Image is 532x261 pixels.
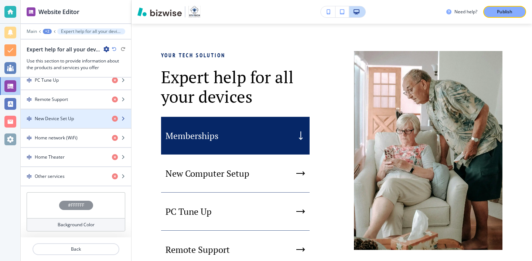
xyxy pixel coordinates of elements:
h4: #FFFFFF [68,202,84,209]
p: Expert help for all your devices [61,29,122,34]
button: DragPC Tune Up [21,71,131,90]
h3: Use this section to provide information about the products and services you offer [27,58,125,71]
img: Drag [27,155,32,160]
img: Drag [27,174,32,179]
h4: Other services [35,173,65,180]
button: Expert help for all your devices [57,28,125,34]
h2: Website Editor [38,7,79,16]
p: Your tech solution [161,51,310,60]
p: Memberships [166,130,218,141]
h4: PC Tune Up [35,77,59,84]
h4: Home network (WiFi) [35,135,78,141]
img: Drag [27,135,32,140]
button: DragHome Theater [21,148,131,167]
img: Your Logo [188,6,201,18]
img: editor icon [27,7,35,16]
button: PC Tune Up [161,193,310,231]
button: DragOther services [21,167,131,186]
p: Expert help for all your devices [161,67,310,106]
img: Drag [27,116,32,121]
h3: Need help? [454,9,477,15]
button: Main [27,29,37,34]
button: Publish [483,6,526,18]
button: New Computer Setup [161,155,310,193]
h4: Background Color [58,221,95,228]
img: 1656747c005bb1f2aa0542e21fc5e5d1.webp [354,51,502,250]
img: Bizwise Logo [137,7,182,16]
h4: Home Theater [35,154,65,160]
h4: New Device Set Up [35,115,74,122]
p: New Computer Setup [166,168,249,179]
button: DragHome network (WiFi) [21,129,131,148]
h4: Remote Support [35,96,68,103]
p: Back [33,246,119,252]
h2: Expert help for all your devices [27,45,100,53]
p: Publish [497,9,512,15]
button: +2 [43,29,52,34]
p: Remote Support [166,244,230,255]
p: PC Tune Up [166,206,212,217]
button: DragRemote Support [21,90,131,109]
button: DragNew Device Set Up [21,109,131,129]
button: Memberships [161,117,310,155]
button: #FFFFFFBackground Color [27,192,125,231]
img: Drag [27,78,32,83]
img: Drag [27,97,32,102]
button: Back [33,243,119,255]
